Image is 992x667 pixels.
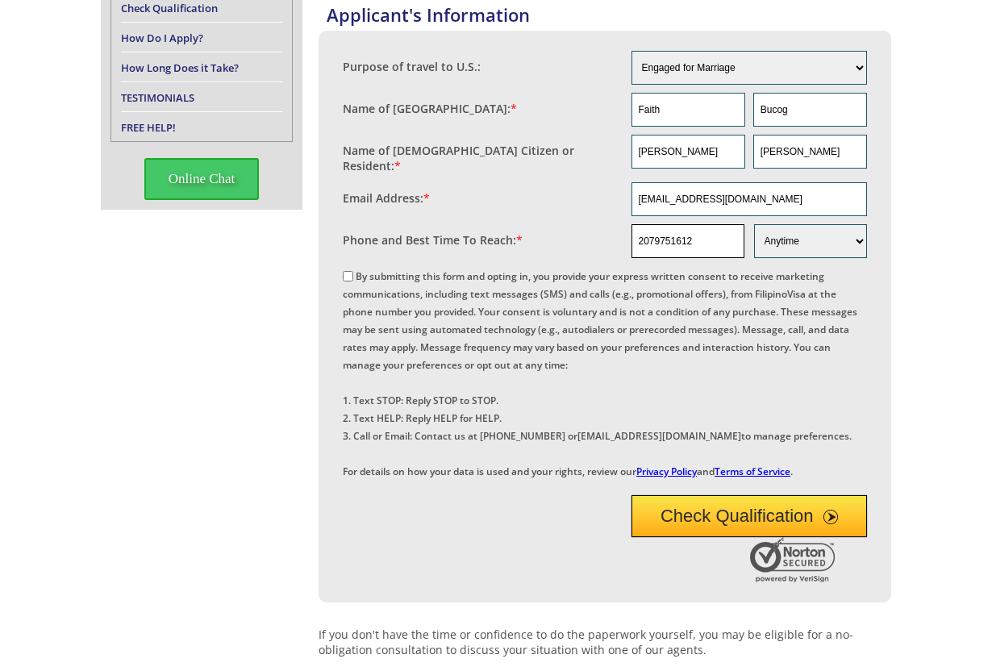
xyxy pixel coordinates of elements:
[631,495,868,537] button: Check Qualification
[327,2,891,27] h4: Applicant's Information
[343,269,857,478] label: By submitting this form and opting in, you provide your express written consent to receive market...
[121,90,194,105] a: TESTIMONIALS
[121,31,203,45] a: How Do I Apply?
[121,120,176,135] a: FREE HELP!
[343,59,481,74] label: Purpose of travel to U.S.:
[715,465,790,478] a: Terms of Service
[631,135,745,169] input: First Name
[343,232,523,248] label: Phone and Best Time To Reach:
[750,537,839,582] img: Norton Secured
[343,271,353,281] input: By submitting this form and opting in, you provide your express written consent to receive market...
[631,182,868,216] input: Email Address
[121,60,239,75] a: How Long Does it Take?
[343,101,517,116] label: Name of [GEOGRAPHIC_DATA]:
[631,224,744,258] input: Phone
[343,143,615,173] label: Name of [DEMOGRAPHIC_DATA] Citizen or Resident:
[636,465,697,478] a: Privacy Policy
[631,93,745,127] input: First Name
[753,93,867,127] input: Last Name
[343,190,430,206] label: Email Address:
[753,135,867,169] input: Last Name
[144,158,260,200] span: Online Chat
[754,224,867,258] select: Phone and Best Reach Time are required.
[121,1,218,15] a: Check Qualification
